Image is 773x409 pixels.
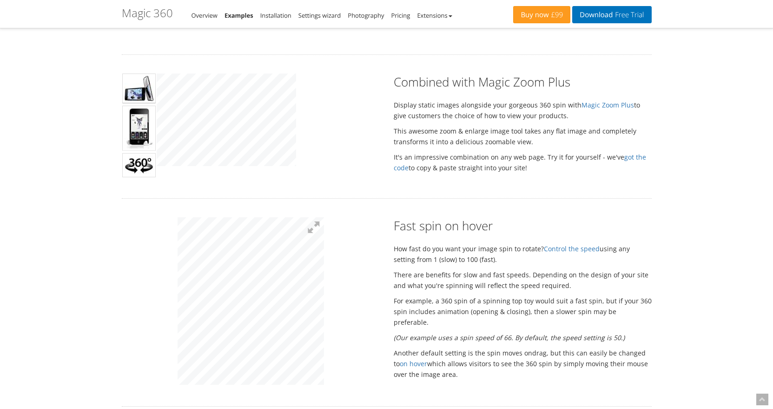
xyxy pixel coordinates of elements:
a: on hover [400,359,427,368]
a: Pricing [391,11,410,20]
em: (Our example uses a spin speed of 66. By default, the speed setting is 50.) [394,333,625,342]
a: Buy now£99 [513,6,570,23]
a: Magic Zoom Plus [581,101,634,109]
span: Free Trial [613,11,644,19]
h2: Fast spin on hover [394,217,652,234]
p: There are benefits for slow and fast speeds. Depending on the design of your site and what you're... [394,269,652,291]
h2: Combined with Magic Zoom Plus [394,74,652,90]
a: Control the speed [544,244,600,253]
p: Display static images alongside your gorgeous 360 spin with to give customers the choice of how t... [394,100,652,121]
p: How fast do you want your image spin to rotate? using any setting from 1 (slow) to 100 (fast). [394,243,652,265]
p: Another default setting is the spin moves ondrag, but this can easily be changed to which allows ... [394,348,652,380]
h1: Magic 360 [122,7,173,19]
a: Settings wizard [298,11,341,20]
a: Overview [192,11,218,20]
a: Examples [225,11,253,20]
p: This awesome zoom & enlarge image tool takes any flat image and completely transforms it into a d... [394,126,652,147]
p: It's an impressive combination on any web page. Try it for yourself - we've to copy & paste strai... [394,152,652,173]
a: Photography [348,11,384,20]
a: Installation [260,11,291,20]
a: Extensions [417,11,452,20]
a: DownloadFree Trial [572,6,651,23]
p: For example, a 360 spin of a spinning top toy would suit a fast spin, but if your 360 spin includ... [394,295,652,328]
span: £99 [549,11,563,19]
